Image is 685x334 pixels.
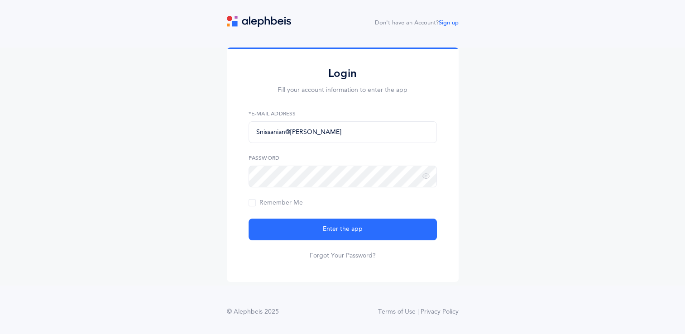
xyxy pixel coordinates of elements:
[375,19,459,28] div: Don't have an Account?
[378,307,459,317] a: Terms of Use | Privacy Policy
[249,219,437,240] button: Enter the app
[249,86,437,95] p: Fill your account information to enter the app
[249,67,437,81] h2: Login
[249,154,437,162] label: Password
[439,19,459,26] a: Sign up
[323,224,363,234] span: Enter the app
[249,199,303,206] span: Remember Me
[249,110,437,118] label: *E-Mail Address
[227,16,291,27] img: logo.svg
[310,251,376,260] a: Forgot Your Password?
[227,307,279,317] div: © Alephbeis 2025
